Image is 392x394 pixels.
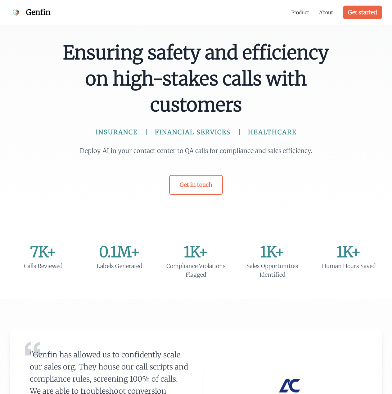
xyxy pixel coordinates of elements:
span: Genfin [26,7,51,17]
span: | [238,128,241,137]
span: HEALTHCARE [248,128,296,137]
span: | [145,128,147,137]
a: Get started [343,6,382,19]
div: Calls Reviewed [10,262,76,271]
a: About [319,9,333,16]
div: 1K+ [239,244,306,259]
img: Quote [25,341,40,356]
div: 1K+ [163,244,229,259]
div: Compliance Violations Flagged [163,262,229,279]
div: 7K+ [10,244,76,259]
img: Genfin Logo [10,6,22,19]
div: 0.1M+ [86,244,153,259]
span: FINANCIAL SERVICES [155,128,231,137]
div: Sales Opportunities Identified [239,262,306,279]
a: Product [291,9,309,16]
div: 1K+ [316,244,382,259]
span: Ensuring safety and efficiency on high-stakes calls with customers [62,40,330,118]
div: Human Hours Saved [316,262,382,271]
div: Labels Generated [86,262,153,271]
a: Get in touch [169,175,223,195]
span: INSURANCE [96,128,137,137]
p: Deploy AI in your contact center to QA calls for compliance and sales efficiency. [77,146,315,155]
a: Genfin [10,6,51,19]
